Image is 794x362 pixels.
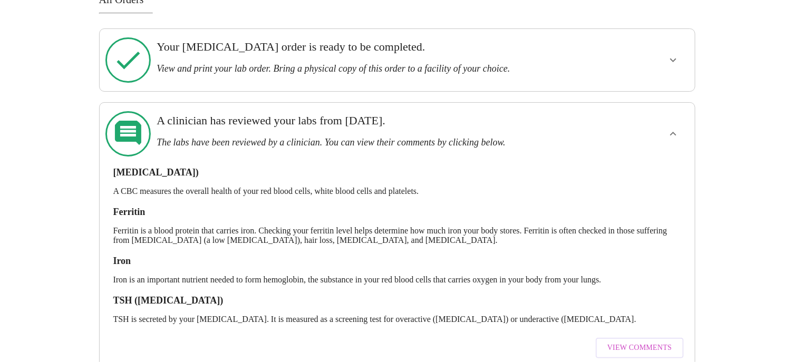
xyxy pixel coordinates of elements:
h3: Ferritin [113,207,681,218]
p: TSH is secreted by your [MEDICAL_DATA]. It is measured as a screening test for overactive ([MEDIC... [113,315,681,324]
p: Iron is an important nutrient needed to form hemoglobin, the substance in your red blood cells th... [113,275,681,285]
h3: TSH ([MEDICAL_DATA]) [113,295,681,306]
h3: Iron [113,256,681,267]
span: View Comments [607,341,672,355]
button: View Comments [596,338,683,358]
h3: Your [MEDICAL_DATA] order is ready to be completed. [157,40,580,54]
button: show more [661,121,686,146]
h3: The labs have been reviewed by a clinician. You can view their comments by clicking below. [157,137,580,148]
h3: A clinician has reviewed your labs from [DATE]. [157,114,580,128]
p: Ferritin is a blood protein that carries iron. Checking your ferritin level helps determine how m... [113,226,681,245]
p: A CBC measures the overall health of your red blood cells, white blood cells and platelets. [113,187,681,196]
h3: [MEDICAL_DATA]) [113,167,681,178]
button: show more [661,47,686,73]
h3: View and print your lab order. Bring a physical copy of this order to a facility of your choice. [157,63,580,74]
